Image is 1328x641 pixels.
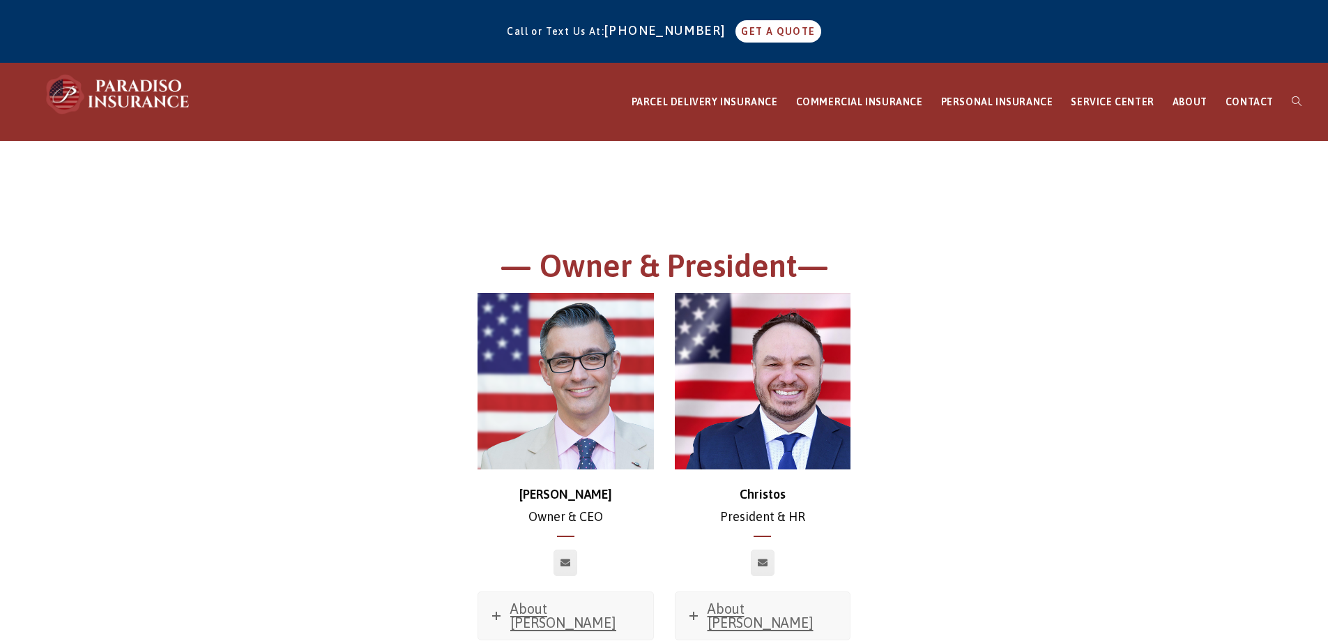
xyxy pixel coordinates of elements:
a: COMMERCIAL INSURANCE [787,63,932,141]
a: SERVICE CENTER [1062,63,1163,141]
a: CONTACT [1216,63,1283,141]
span: About [PERSON_NAME] [510,601,616,631]
p: Owner & CEO [478,483,654,529]
span: Call or Text Us At: [507,26,604,37]
a: ABOUT [1163,63,1216,141]
img: Christos_500x500 [675,293,851,469]
strong: [PERSON_NAME] [519,487,612,502]
strong: Christos [740,487,786,502]
img: chris-500x500 (1) [478,293,654,469]
h1: — Owner & President— [281,246,1048,294]
span: About [PERSON_NAME] [708,601,814,631]
span: PERSONAL INSURANCE [941,96,1053,107]
a: PARCEL DELIVERY INSURANCE [623,63,787,141]
a: [PHONE_NUMBER] [604,23,733,38]
span: CONTACT [1226,96,1274,107]
a: GET A QUOTE [735,20,821,43]
a: About [PERSON_NAME] [676,592,850,640]
span: PARCEL DELIVERY INSURANCE [632,96,778,107]
span: SERVICE CENTER [1071,96,1154,107]
img: Paradiso Insurance [42,73,195,115]
a: PERSONAL INSURANCE [932,63,1062,141]
p: President & HR [675,483,851,529]
span: COMMERCIAL INSURANCE [796,96,923,107]
a: About [PERSON_NAME] [478,592,653,640]
span: ABOUT [1173,96,1207,107]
